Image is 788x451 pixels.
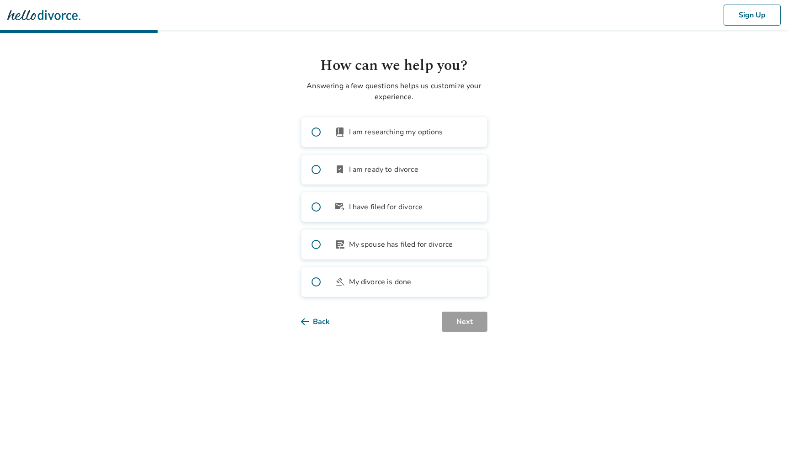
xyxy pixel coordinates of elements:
span: My divorce is done [349,276,412,287]
button: Sign Up [724,5,781,26]
img: Hello Divorce Logo [7,6,80,24]
span: outgoing_mail [334,202,345,212]
span: I am ready to divorce [349,164,418,175]
span: article_person [334,239,345,250]
button: Next [442,312,487,332]
span: bookmark_check [334,164,345,175]
span: I have filed for divorce [349,202,423,212]
button: Back [301,312,344,332]
span: I am researching my options [349,127,443,138]
span: My spouse has filed for divorce [349,239,453,250]
p: Answering a few questions helps us customize your experience. [301,80,487,102]
h1: How can we help you? [301,55,487,77]
span: gavel [334,276,345,287]
span: book_2 [334,127,345,138]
